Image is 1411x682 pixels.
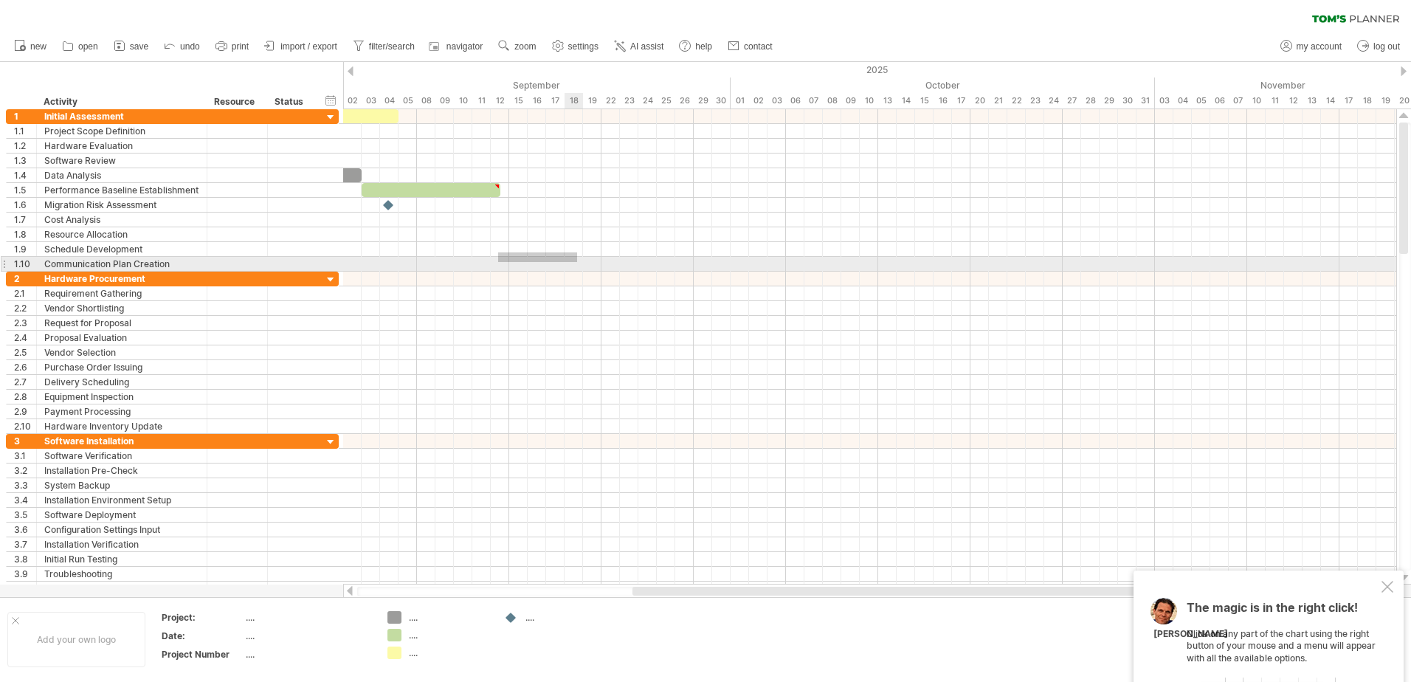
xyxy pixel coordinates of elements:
[841,93,860,108] div: Thursday, 9 October 2025
[14,124,36,138] div: 1.1
[14,272,36,286] div: 2
[14,567,36,581] div: 3.9
[525,611,606,624] div: ....
[878,93,897,108] div: Monday, 13 October 2025
[804,93,823,108] div: Tuesday, 7 October 2025
[44,567,199,581] div: Troubleshooting
[786,93,804,108] div: Monday, 6 October 2025
[14,464,36,478] div: 3.2
[14,478,36,492] div: 3.3
[1303,93,1321,108] div: Thursday, 13 November 2025
[1358,93,1376,108] div: Tuesday, 18 November 2025
[44,154,199,168] div: Software Review
[44,345,199,359] div: Vendor Selection
[744,41,773,52] span: contact
[14,404,36,418] div: 2.9
[44,94,199,109] div: Activity
[509,93,528,108] div: Monday, 15 September 2025
[14,552,36,566] div: 3.8
[610,37,668,56] a: AI assist
[583,93,601,108] div: Friday, 19 September 2025
[970,93,989,108] div: Monday, 20 October 2025
[110,37,153,56] a: save
[44,198,199,212] div: Migration Risk Assessment
[325,77,731,93] div: September 2025
[14,434,36,448] div: 3
[989,93,1007,108] div: Tuesday, 21 October 2025
[731,93,749,108] div: Wednesday, 1 October 2025
[44,478,199,492] div: System Backup
[14,493,36,507] div: 3.4
[14,213,36,227] div: 1.7
[44,552,199,566] div: Initial Run Testing
[14,508,36,522] div: 3.5
[514,41,536,52] span: zoom
[44,227,199,241] div: Resource Allocation
[731,77,1155,93] div: October 2025
[1339,93,1358,108] div: Monday, 17 November 2025
[280,41,337,52] span: import / export
[232,41,249,52] span: print
[44,434,199,448] div: Software Installation
[44,508,199,522] div: Software Deployment
[823,93,841,108] div: Wednesday, 8 October 2025
[1007,93,1026,108] div: Wednesday, 22 October 2025
[767,93,786,108] div: Friday, 3 October 2025
[399,93,417,108] div: Friday, 5 September 2025
[44,301,199,315] div: Vendor Shortlisting
[565,93,583,108] div: Thursday, 18 September 2025
[409,647,489,659] div: ....
[1277,37,1346,56] a: my account
[44,124,199,138] div: Project Scope Definition
[601,93,620,108] div: Monday, 22 September 2025
[1026,93,1044,108] div: Thursday, 23 October 2025
[214,94,259,109] div: Resource
[14,242,36,256] div: 1.9
[246,630,370,642] div: ....
[1063,93,1081,108] div: Monday, 27 October 2025
[494,37,540,56] a: zoom
[14,109,36,123] div: 1
[1173,93,1192,108] div: Tuesday, 4 November 2025
[897,93,915,108] div: Tuesday, 14 October 2025
[44,523,199,537] div: Configuration Settings Input
[44,464,199,478] div: Installation Pre-Check
[44,168,199,182] div: Data Analysis
[349,37,419,56] a: filter/search
[491,93,509,108] div: Friday, 12 September 2025
[44,537,199,551] div: Installation Verification
[427,37,487,56] a: navigator
[44,316,199,330] div: Request for Proposal
[275,94,307,109] div: Status
[1353,37,1404,56] a: log out
[675,37,717,56] a: help
[409,629,489,641] div: ....
[14,301,36,315] div: 2.2
[362,93,380,108] div: Wednesday, 3 September 2025
[78,41,98,52] span: open
[58,37,103,56] a: open
[369,41,415,52] span: filter/search
[14,154,36,168] div: 1.3
[14,227,36,241] div: 1.8
[695,41,712,52] span: help
[44,419,199,433] div: Hardware Inventory Update
[14,375,36,389] div: 2.7
[162,648,243,661] div: Project Number
[44,272,199,286] div: Hardware Procurement
[568,41,598,52] span: settings
[14,316,36,330] div: 2.3
[14,345,36,359] div: 2.5
[1373,41,1400,52] span: log out
[472,93,491,108] div: Thursday, 11 September 2025
[1118,93,1136,108] div: Thursday, 30 October 2025
[1297,41,1342,52] span: my account
[162,611,243,624] div: Project:
[44,375,199,389] div: Delivery Scheduling
[14,168,36,182] div: 1.4
[44,449,199,463] div: Software Verification
[1081,93,1100,108] div: Tuesday, 28 October 2025
[14,331,36,345] div: 2.4
[14,537,36,551] div: 3.7
[630,41,663,52] span: AI assist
